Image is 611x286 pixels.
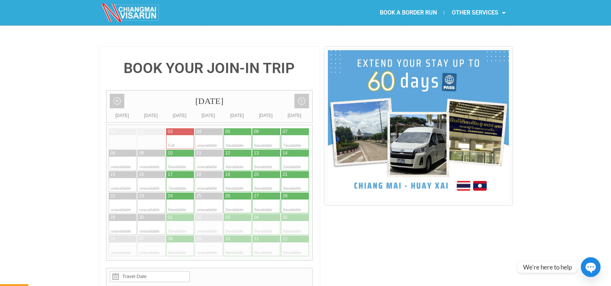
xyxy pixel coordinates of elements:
div: 23 [139,193,144,199]
div: [DATE] [223,112,252,119]
div: 01 [110,129,115,135]
div: 09 [197,236,201,242]
div: 24 [168,193,173,199]
div: 21 [283,172,288,178]
div: 18 [197,172,201,178]
div: 12 [283,236,288,242]
div: 25 [197,193,201,199]
div: 12 [225,150,230,156]
div: 30 [139,214,144,221]
div: 29 [110,214,115,221]
div: 22 [110,193,115,199]
div: 06 [110,236,115,242]
div: 11 [254,236,259,242]
div: 04 [254,214,259,221]
div: 03 [168,129,173,135]
div: [DATE] [252,112,280,119]
div: 02 [139,129,144,135]
div: 27 [254,193,259,199]
nav: Menu [305,4,512,21]
div: 08 [110,150,115,156]
a: OTHER SERVICES [444,4,512,21]
div: [DATE] [106,90,313,112]
a: BOOK A BORDER RUN [372,4,444,21]
div: [DATE] [280,112,309,119]
div: 09 [139,150,144,156]
div: 07 [283,129,288,135]
div: 15 [110,172,115,178]
div: 17 [168,172,173,178]
div: 10 [225,236,230,242]
div: 10 [168,150,173,156]
div: [DATE] [137,112,165,119]
div: 07 [139,236,144,242]
div: 20 [254,172,259,178]
div: 11 [197,150,201,156]
div: 13 [254,150,259,156]
div: [DATE] [165,112,194,119]
div: 19 [225,172,230,178]
div: [DATE] [108,112,137,119]
div: 03 [225,214,230,221]
div: 26 [225,193,230,199]
div: 14 [283,150,288,156]
div: 16 [139,172,144,178]
div: 02 [197,214,201,221]
div: 01 [168,214,173,221]
div: 08 [168,236,173,242]
div: 06 [254,129,259,135]
div: [DATE] [194,112,223,119]
h4: BOOK YOUR JOIN-IN TRIP [106,61,313,76]
div: 28 [283,193,288,199]
div: 04 [197,129,201,135]
div: 05 [283,214,288,221]
div: 05 [225,129,230,135]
